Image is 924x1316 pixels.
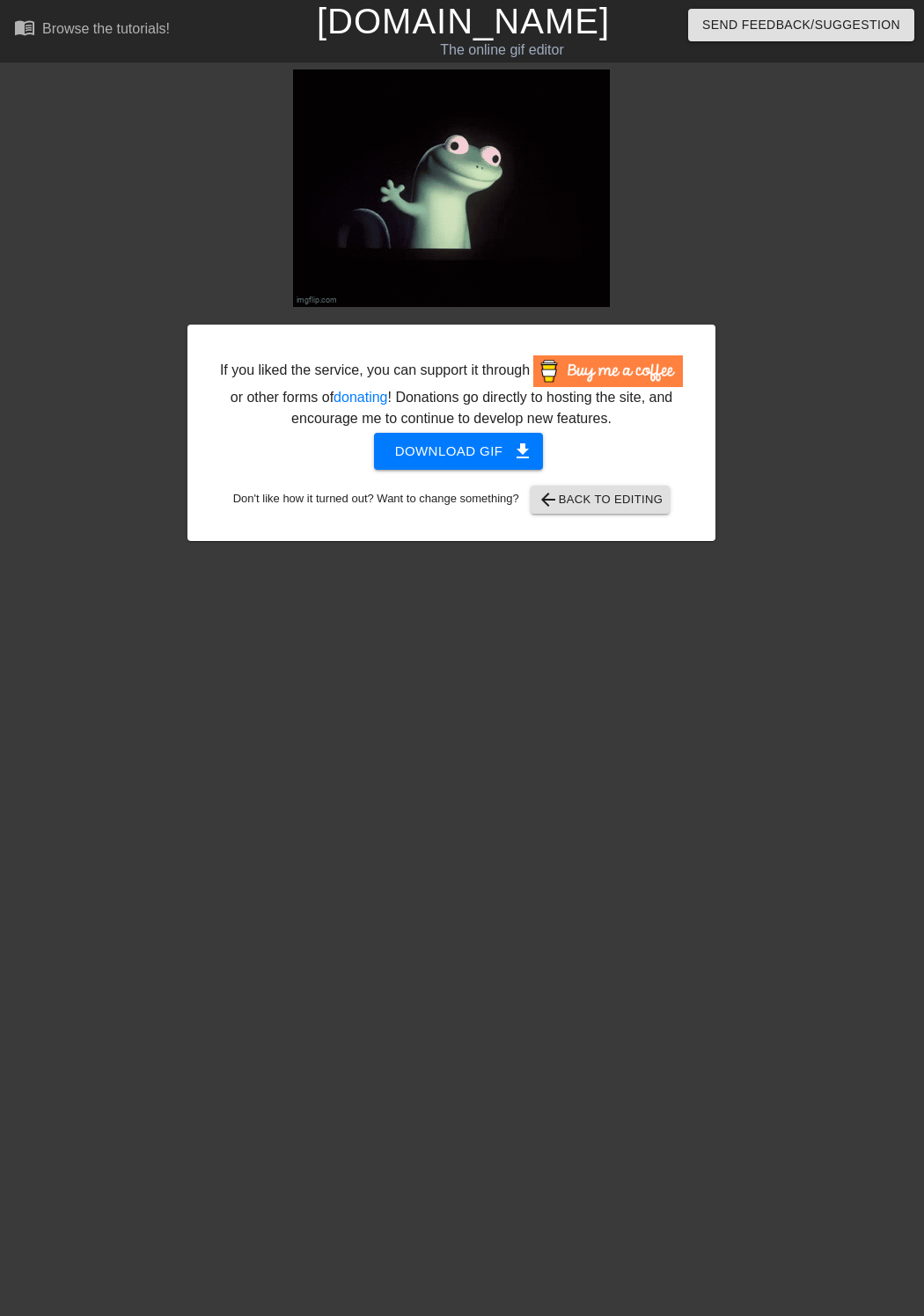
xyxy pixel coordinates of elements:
button: Send Feedback/Suggestion [688,9,914,41]
span: arrow_back [538,489,559,510]
span: Send Feedback/Suggestion [702,14,900,36]
a: Browse the tutorials! [14,17,170,44]
div: The online gif editor [317,40,687,61]
img: 5LcU8DdP.gif [293,69,610,307]
span: get_app [512,441,533,462]
a: Download gif [360,442,544,457]
button: Download gif [374,433,544,470]
div: Browse the tutorials! [42,21,170,36]
span: menu_book [14,17,35,38]
span: Download gif [395,440,523,463]
div: Don't like how it turned out? Want to change something? [215,486,688,514]
a: donating [334,390,387,405]
a: [DOMAIN_NAME] [317,2,610,40]
span: Back to Editing [538,489,664,510]
button: Back to Editing [531,486,671,514]
div: If you liked the service, you can support it through or other forms of ! Donations go directly to... [218,355,685,429]
img: Buy Me A Coffee [533,355,683,387]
